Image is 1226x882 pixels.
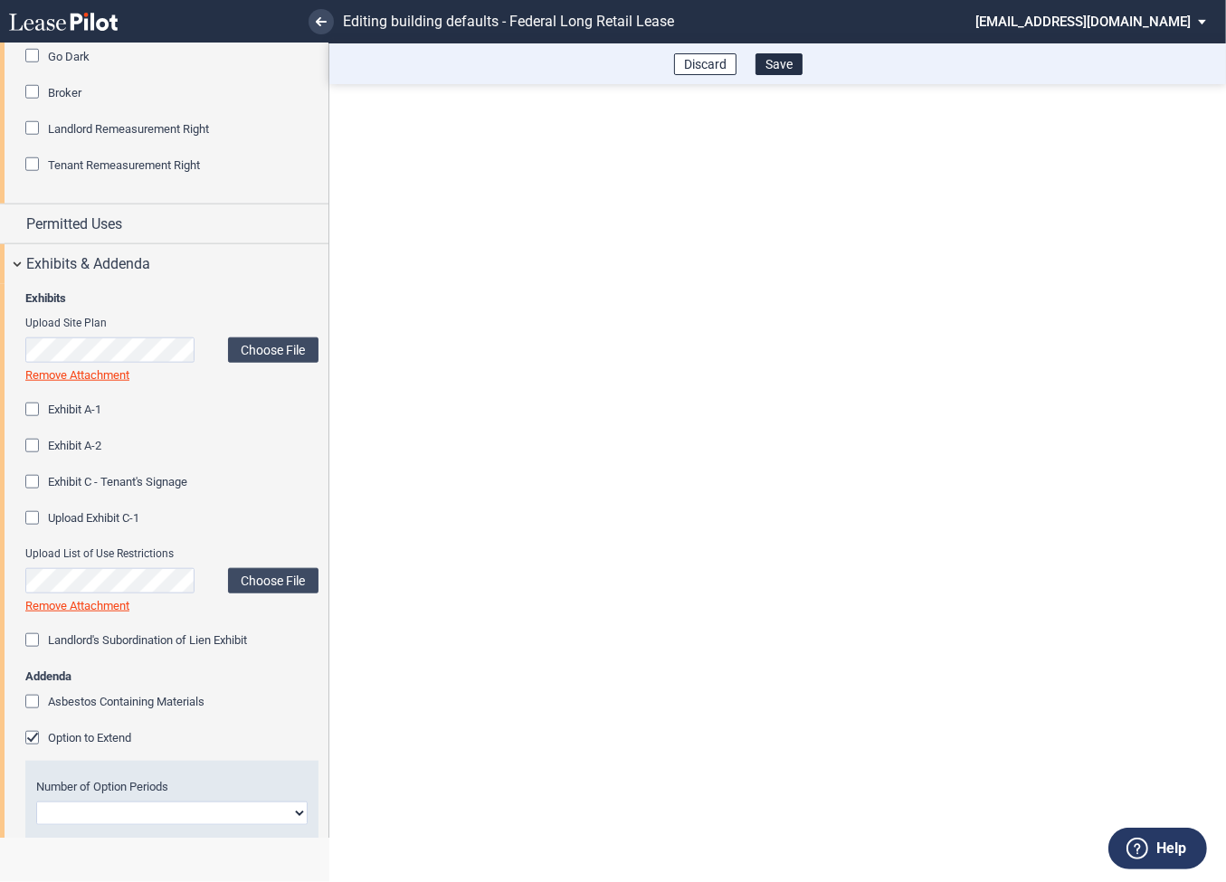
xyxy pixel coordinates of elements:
[48,511,139,525] span: Upload Exhibit C-1
[25,368,129,382] a: Remove Attachment
[48,403,101,416] span: Exhibit A-1
[25,632,247,650] md-checkbox: Landlord's Subordination of Lien Exhibit
[48,158,200,172] span: Tenant Remeasurement Right
[1156,837,1186,860] label: Help
[25,669,71,683] b: Addenda
[25,599,129,612] a: Remove Attachment
[25,84,81,102] md-checkbox: Broker
[228,337,318,363] label: Choose File
[25,474,187,492] md-checkbox: Exhibit C - Tenant's Signage
[48,86,81,100] span: Broker
[25,694,204,712] md-checkbox: Asbestos Containing Materials
[25,438,101,456] md-checkbox: Exhibit A-2
[25,316,318,331] span: Upload Site Plan
[48,475,187,488] span: Exhibit C - Tenant's Signage
[25,402,101,420] md-checkbox: Exhibit A-1
[48,50,90,63] span: Go Dark
[228,568,318,593] label: Choose File
[26,213,122,235] span: Permitted Uses
[25,156,200,175] md-checkbox: Tenant Remeasurement Right
[48,122,209,136] span: Landlord Remeasurement Right
[48,731,131,744] span: Option to Extend
[25,510,139,528] md-checkbox: Upload Exhibit C-1
[1108,828,1207,869] button: Help
[25,730,131,748] md-checkbox: Option to Extend
[756,53,803,75] button: Save
[48,633,247,647] span: Landlord's Subordination of Lien Exhibit
[25,120,209,138] md-checkbox: Landlord Remeasurement Right
[25,546,318,562] span: Upload List of Use Restrictions
[26,253,150,275] span: Exhibits & Addenda
[25,48,90,66] md-checkbox: Go Dark
[25,291,66,305] b: Exhibits
[48,439,101,452] span: Exhibit A-2
[48,695,204,708] span: Asbestos Containing Materials
[674,53,737,75] button: Discard
[36,780,168,793] span: Number of Option Periods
